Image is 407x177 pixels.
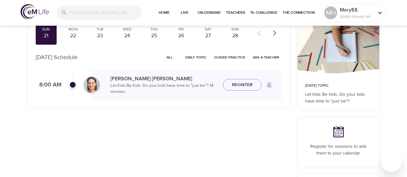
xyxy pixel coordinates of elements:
div: Thu [146,27,162,32]
span: Teachers [226,9,245,16]
div: Sun [38,27,54,32]
div: Wed [119,27,135,32]
div: Fri [173,27,189,32]
button: Guided Practice [212,52,248,62]
div: 21 [38,32,54,40]
div: 26 [173,32,189,40]
span: Home [156,9,172,16]
span: 1% Challenge [250,9,277,16]
span: The Connection [282,9,315,16]
button: All [160,52,180,62]
span: All [162,54,178,60]
p: [DATE] Schedule [36,53,78,62]
button: Ask a Teacher [250,52,282,62]
div: 22 [65,32,81,40]
p: 28950 Mindful Minutes [340,14,374,20]
div: Sun [227,27,243,32]
p: 8:00 AM [36,81,61,89]
span: On-Demand [198,9,221,16]
div: Tue [92,27,108,32]
div: 28 [227,32,243,40]
p: Let Kids Be Kids: Do your kids have time to "just be"? [305,91,372,105]
p: Let Kids Be Kids: Do your kids have time to "just be"? · 14 minutes [110,83,218,95]
div: 25 [146,32,162,40]
div: 27 [200,32,216,40]
p: Mary55 [340,6,374,14]
p: Register for sessions to add them to your calendar [305,143,372,157]
div: 23 [92,32,108,40]
span: Ask a Teacher [253,54,279,60]
img: logo [21,4,49,19]
div: Mon [65,27,81,32]
input: Find programs, teachers, etc... [70,6,142,20]
div: MH [324,6,337,19]
p: [PERSON_NAME] [PERSON_NAME] [110,75,218,83]
p: [DATE] Topic [305,83,372,89]
button: Daily Topic [183,52,209,62]
span: Guided Practice [214,54,245,60]
button: Register [223,79,262,91]
div: 24 [119,32,135,40]
span: Daily Topic [185,54,207,60]
span: Remind me when a class goes live every Sunday at 8:00 AM [262,77,277,93]
span: Register [232,81,253,89]
iframe: Button to launch messaging window [381,151,402,172]
div: Sat [200,27,216,32]
span: Live [177,9,192,16]
img: Deanna_Burkett-min.jpg [83,76,100,93]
